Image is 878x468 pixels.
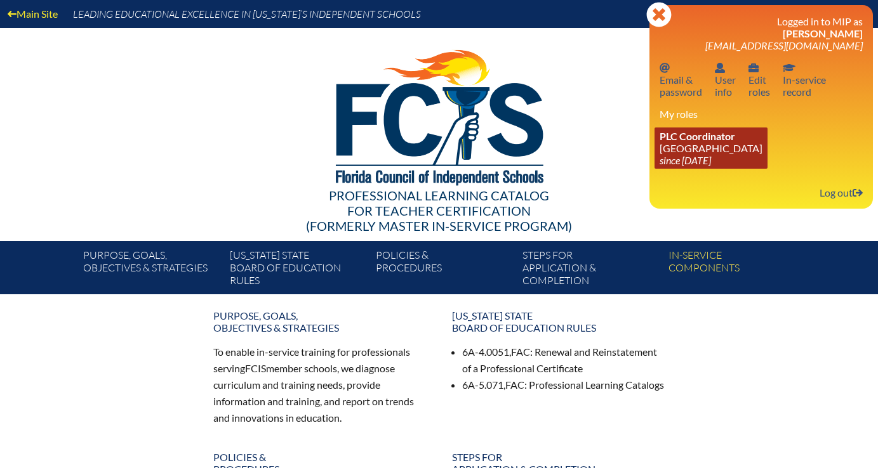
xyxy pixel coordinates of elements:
[710,59,741,100] a: User infoUserinfo
[371,246,517,294] a: Policies &Procedures
[660,154,711,166] i: since [DATE]
[245,362,266,374] span: FCIS
[748,63,759,73] svg: User info
[505,379,524,391] span: FAC
[74,188,805,233] div: Professional Learning Catalog (formerly Master In-service Program)
[743,59,775,100] a: User infoEditroles
[663,246,809,294] a: In-servicecomponents
[660,130,735,142] span: PLC Coordinator
[462,344,665,377] li: 6A-4.0051, : Renewal and Reinstatement of a Professional Certificate
[778,59,831,100] a: In-service recordIn-servicerecord
[660,108,863,120] h3: My roles
[213,344,427,426] p: To enable in-service training for professionals serving member schools, we diagnose curriculum an...
[308,28,570,201] img: FCISlogo221.eps
[517,246,663,294] a: Steps forapplication & completion
[444,304,673,339] a: [US_STATE] StateBoard of Education rules
[462,377,665,393] li: 6A-5.071, : Professional Learning Catalogs
[655,127,768,169] a: PLC Coordinator [GEOGRAPHIC_DATA] since [DATE]
[206,304,434,339] a: Purpose, goals,objectives & strategies
[715,63,725,73] svg: User info
[3,5,63,22] a: Main Site
[78,246,224,294] a: Purpose, goals,objectives & strategies
[225,246,371,294] a: [US_STATE] StateBoard of Education rules
[660,15,863,51] h3: Logged in to MIP as
[646,2,672,27] svg: Close
[660,63,670,73] svg: Email password
[783,27,863,39] span: [PERSON_NAME]
[347,203,531,218] span: for Teacher Certification
[705,39,863,51] span: [EMAIL_ADDRESS][DOMAIN_NAME]
[655,59,707,100] a: Email passwordEmail &password
[511,346,530,358] span: FAC
[815,184,868,201] a: Log outLog out
[783,63,795,73] svg: In-service record
[853,188,863,198] svg: Log out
